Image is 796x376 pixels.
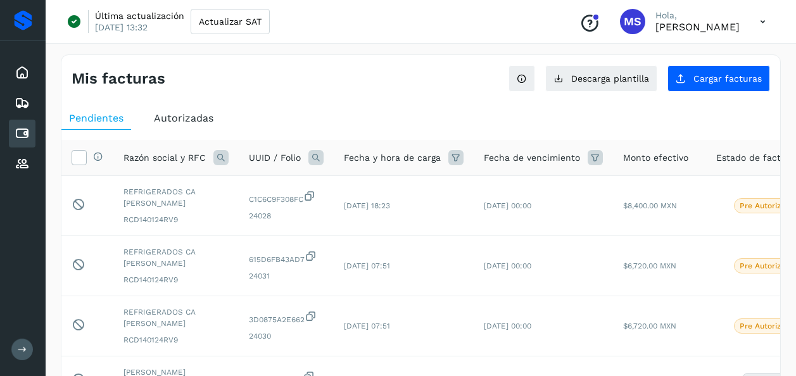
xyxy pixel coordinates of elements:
[623,151,688,165] span: Monto efectivo
[249,310,324,325] span: 3D0875A2E662
[95,10,184,22] p: Última actualización
[740,322,795,330] p: Pre Autorizado
[571,74,649,83] span: Descarga plantilla
[623,322,676,330] span: $6,720.00 MXN
[344,261,390,270] span: [DATE] 07:51
[545,65,657,92] button: Descarga plantilla
[9,150,35,178] div: Proveedores
[484,261,531,270] span: [DATE] 00:00
[123,306,229,329] span: REFRIGERADOS CA [PERSON_NAME]
[344,201,390,210] span: [DATE] 18:23
[123,151,206,165] span: Razón social y RFC
[693,74,762,83] span: Cargar facturas
[740,201,795,210] p: Pre Autorizado
[623,201,677,210] span: $8,400.00 MXN
[249,270,324,282] span: 24031
[191,9,270,34] button: Actualizar SAT
[249,190,324,205] span: C1C6C9F308FC
[69,112,123,124] span: Pendientes
[249,330,324,342] span: 24030
[123,334,229,346] span: RCD140124RV9
[9,120,35,147] div: Cuentas por pagar
[123,274,229,285] span: RCD140124RV9
[484,151,580,165] span: Fecha de vencimiento
[655,21,740,33] p: Mariana Salazar
[740,261,795,270] p: Pre Autorizado
[249,250,324,265] span: 615D6FB43AD7
[123,186,229,209] span: REFRIGERADOS CA [PERSON_NAME]
[655,10,740,21] p: Hola,
[484,201,531,210] span: [DATE] 00:00
[716,151,795,165] span: Estado de factura
[123,246,229,269] span: REFRIGERADOS CA [PERSON_NAME]
[199,17,262,26] span: Actualizar SAT
[344,322,390,330] span: [DATE] 07:51
[249,151,301,165] span: UUID / Folio
[95,22,148,33] p: [DATE] 13:32
[623,261,676,270] span: $6,720.00 MXN
[667,65,770,92] button: Cargar facturas
[154,112,213,124] span: Autorizadas
[9,59,35,87] div: Inicio
[249,210,324,222] span: 24028
[123,214,229,225] span: RCD140124RV9
[72,70,165,88] h4: Mis facturas
[344,151,441,165] span: Fecha y hora de carga
[484,322,531,330] span: [DATE] 00:00
[9,89,35,117] div: Embarques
